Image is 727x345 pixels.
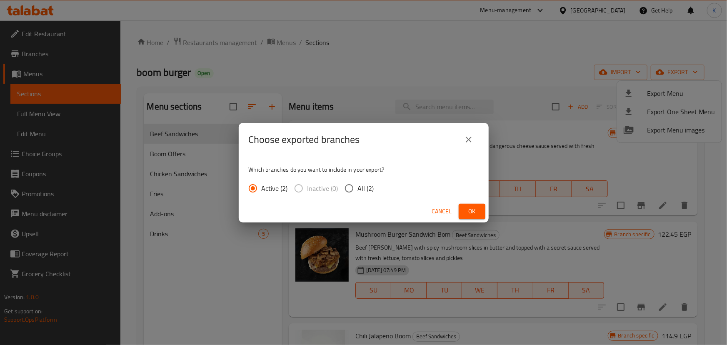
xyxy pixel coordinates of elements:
h2: Choose exported branches [249,133,360,146]
span: Inactive (0) [307,183,338,193]
button: Cancel [429,204,455,219]
button: close [459,130,479,150]
span: Active (2) [262,183,288,193]
button: Ok [459,204,485,219]
span: Ok [465,206,479,217]
span: All (2) [358,183,374,193]
span: Cancel [432,206,452,217]
p: Which branches do you want to include in your export? [249,165,479,174]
